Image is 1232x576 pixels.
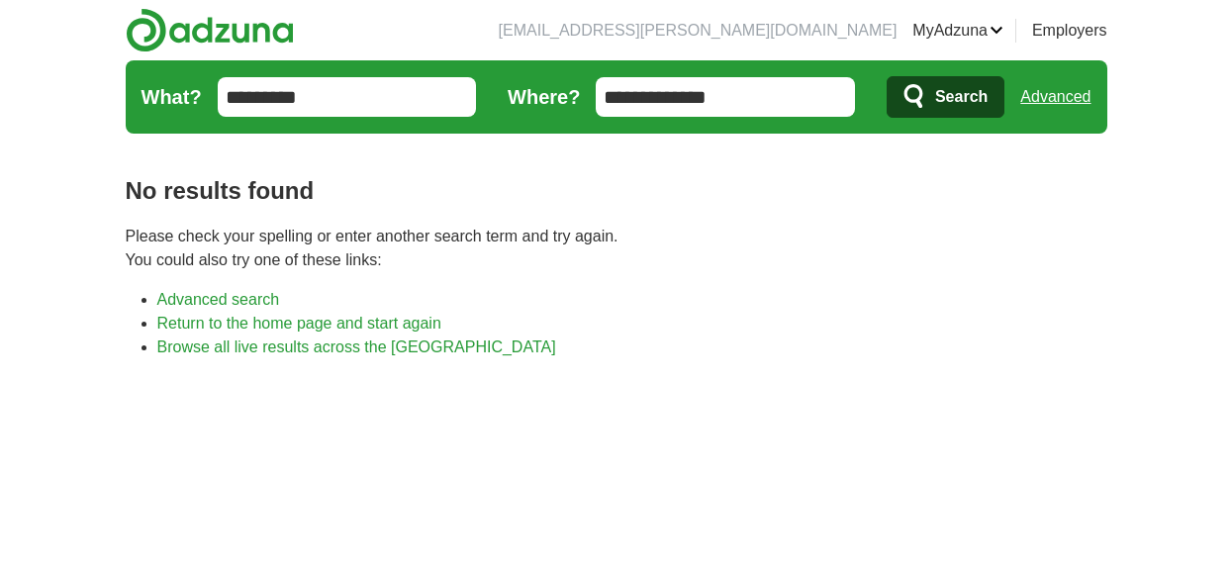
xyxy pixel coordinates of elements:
[935,77,988,117] span: Search
[157,315,441,332] a: Return to the home page and start again
[499,19,898,43] li: [EMAIL_ADDRESS][PERSON_NAME][DOMAIN_NAME]
[912,19,1003,43] a: MyAdzuna
[157,291,280,308] a: Advanced search
[508,82,580,112] label: Where?
[157,338,556,355] a: Browse all live results across the [GEOGRAPHIC_DATA]
[1020,77,1090,117] a: Advanced
[142,82,202,112] label: What?
[887,76,1004,118] button: Search
[126,225,1107,272] p: Please check your spelling or enter another search term and try again. You could also try one of ...
[1032,19,1107,43] a: Employers
[126,8,294,52] img: Adzuna logo
[126,173,1107,209] h1: No results found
